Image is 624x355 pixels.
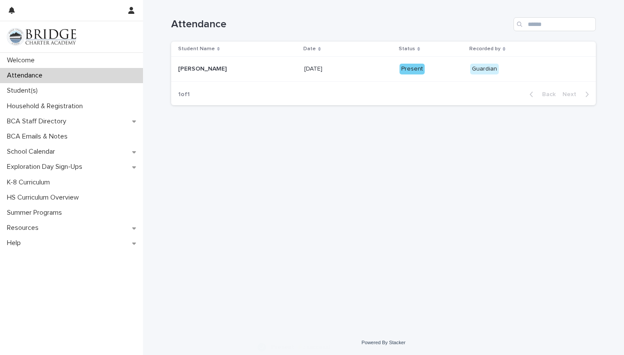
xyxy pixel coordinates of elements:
[3,209,69,217] p: Summer Programs
[171,84,197,105] p: 1 of 1
[3,239,28,247] p: Help
[3,71,49,80] p: Attendance
[178,64,228,73] p: [PERSON_NAME]
[513,17,596,31] input: Search
[171,18,510,31] h1: Attendance
[304,64,324,73] p: [DATE]
[399,44,415,54] p: Status
[559,90,596,98] button: Next
[171,57,596,82] tr: [PERSON_NAME][PERSON_NAME] [DATE][DATE] PresentGuardian
[3,163,89,171] p: Exploration Day Sign-Ups
[178,44,215,54] p: Student Name
[523,90,559,98] button: Back
[3,132,75,141] p: BCA Emails & Notes
[469,44,500,54] p: Recorded by
[3,148,62,156] p: School Calendar
[3,224,45,232] p: Resources
[303,44,316,54] p: Date
[3,102,90,110] p: Household & Registration
[7,28,76,45] img: V1C1m3IdTEidaUdm9Hs0
[3,56,42,65] p: Welcome
[400,64,425,74] div: Present
[271,342,363,353] div: Present ⚡: success!
[3,87,45,95] p: Student(s)
[3,117,73,126] p: BCA Staff Directory
[3,194,86,202] p: HS Curriculum Overview
[361,340,405,345] a: Powered By Stacker
[3,178,57,187] p: K-8 Curriculum
[470,64,499,74] div: Guardian
[537,91,556,97] span: Back
[562,91,582,97] span: Next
